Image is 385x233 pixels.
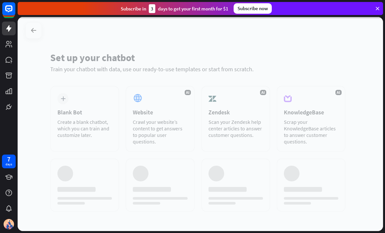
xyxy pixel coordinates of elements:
[6,162,12,167] div: days
[2,155,16,168] a: 7 days
[7,156,10,162] div: 7
[149,4,155,13] div: 3
[234,3,272,14] div: Subscribe now
[121,4,228,13] div: Subscribe in days to get your first month for $1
